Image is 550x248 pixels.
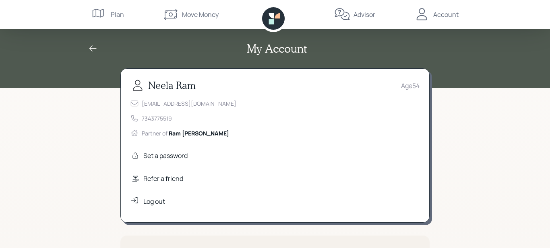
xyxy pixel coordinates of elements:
[182,10,219,19] div: Move Money
[433,10,459,19] div: Account
[169,129,229,137] span: Ram [PERSON_NAME]
[142,114,172,123] div: 7343775519
[354,10,375,19] div: Advisor
[247,42,307,55] h2: My Account
[143,197,165,206] div: Log out
[142,99,236,108] div: [EMAIL_ADDRESS][DOMAIN_NAME]
[143,174,183,183] div: Refer a friend
[143,151,188,160] div: Set a password
[148,80,196,91] h3: Neela Ram
[142,129,229,137] div: Partner of
[111,10,124,19] div: Plan
[401,81,420,90] div: Age 54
